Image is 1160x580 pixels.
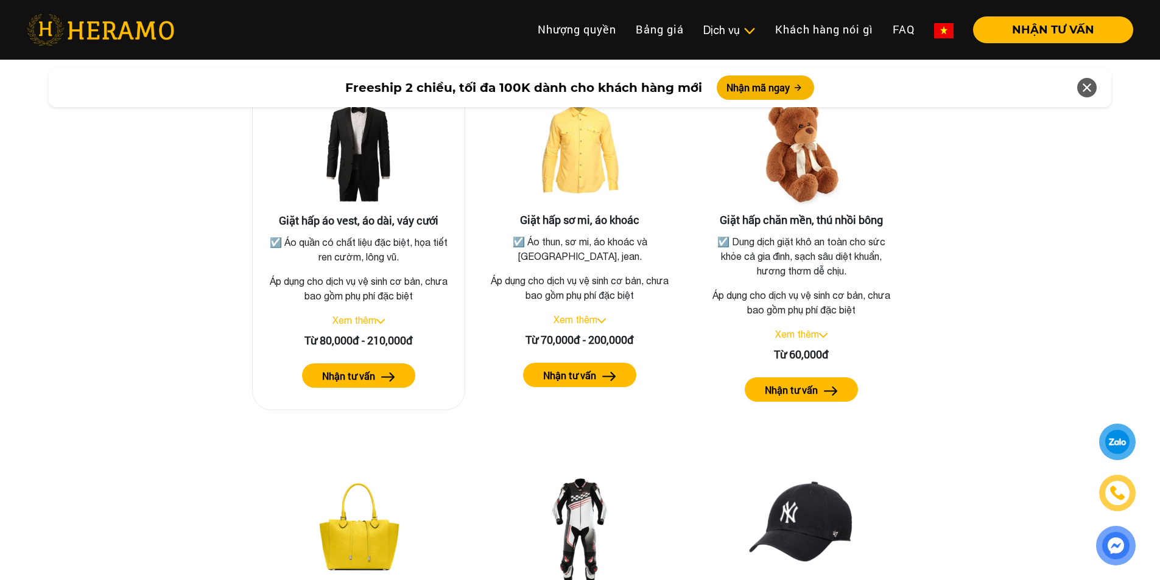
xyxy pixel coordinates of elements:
[745,377,858,402] button: Nhận tư vấn
[262,274,455,303] p: Áp dụng cho dịch vụ vệ sinh cơ bản, chưa bao gồm phụ phí đặc biệt
[376,319,385,324] img: arrow_down.svg
[626,16,694,43] a: Bảng giá
[1111,486,1124,500] img: phone-icon
[1101,477,1134,509] a: phone-icon
[705,346,898,363] div: Từ 60,000đ
[963,24,1133,35] a: NHẬN TƯ VẤN
[523,363,636,387] button: Nhận tư vấn
[27,14,174,46] img: heramo-logo.png
[973,16,1133,43] button: NHẬN TƯ VẤN
[262,363,455,388] a: Nhận tư vấn arrow
[483,273,677,302] p: Áp dụng cho dịch vụ vệ sinh cơ bản, chưa bao gồm phụ phí đặc biệt
[543,368,596,383] label: Nhận tư vấn
[765,383,818,397] label: Nhận tư vấn
[302,363,415,388] button: Nhận tư vấn
[483,214,677,227] h3: Giặt hấp sơ mi, áo khoác
[262,214,455,228] h3: Giặt hấp áo vest, áo dài, váy cưới
[381,372,395,382] img: arrow
[934,23,954,38] img: vn-flag.png
[717,75,814,100] button: Nhận mã ngay
[740,92,862,214] img: Giặt hấp chăn mền, thú nhồi bông
[483,332,677,348] div: Từ 70,000đ - 200,000đ
[602,372,616,381] img: arrow
[705,377,898,402] a: Nhận tư vấn arrow
[824,386,838,396] img: arrow
[883,16,924,43] a: FAQ
[519,92,641,214] img: Giặt hấp sơ mi, áo khoác
[703,22,756,38] div: Dịch vụ
[265,235,452,264] p: ☑️ Áo quần có chất liệu đặc biệt, họa tiết ren cườm, lông vũ.
[345,79,702,97] span: Freeship 2 chiều, tối đa 100K dành cho khách hàng mới
[262,332,455,349] div: Từ 80,000đ - 210,000đ
[528,16,626,43] a: Nhượng quyền
[743,25,756,37] img: subToggleIcon
[298,93,420,214] img: Giặt hấp áo vest, áo dài, váy cưới
[705,288,898,317] p: Áp dụng cho dịch vụ vệ sinh cơ bản, chưa bao gồm phụ phí đặc biệt
[707,234,896,278] p: ☑️ Dung dịch giặt khô an toàn cho sức khỏe cả gia đình, sạch sâu diệt khuẩn, hương thơm dễ chịu.
[819,333,828,338] img: arrow_down.svg
[597,318,606,323] img: arrow_down.svg
[765,16,883,43] a: Khách hàng nói gì
[486,234,675,264] p: ☑️ Áo thun, sơ mi, áo khoác và [GEOGRAPHIC_DATA], jean.
[332,315,376,326] a: Xem thêm
[775,329,819,340] a: Xem thêm
[554,314,597,325] a: Xem thêm
[705,214,898,227] h3: Giặt hấp chăn mền, thú nhồi bông
[322,369,375,383] label: Nhận tư vấn
[483,363,677,387] a: Nhận tư vấn arrow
